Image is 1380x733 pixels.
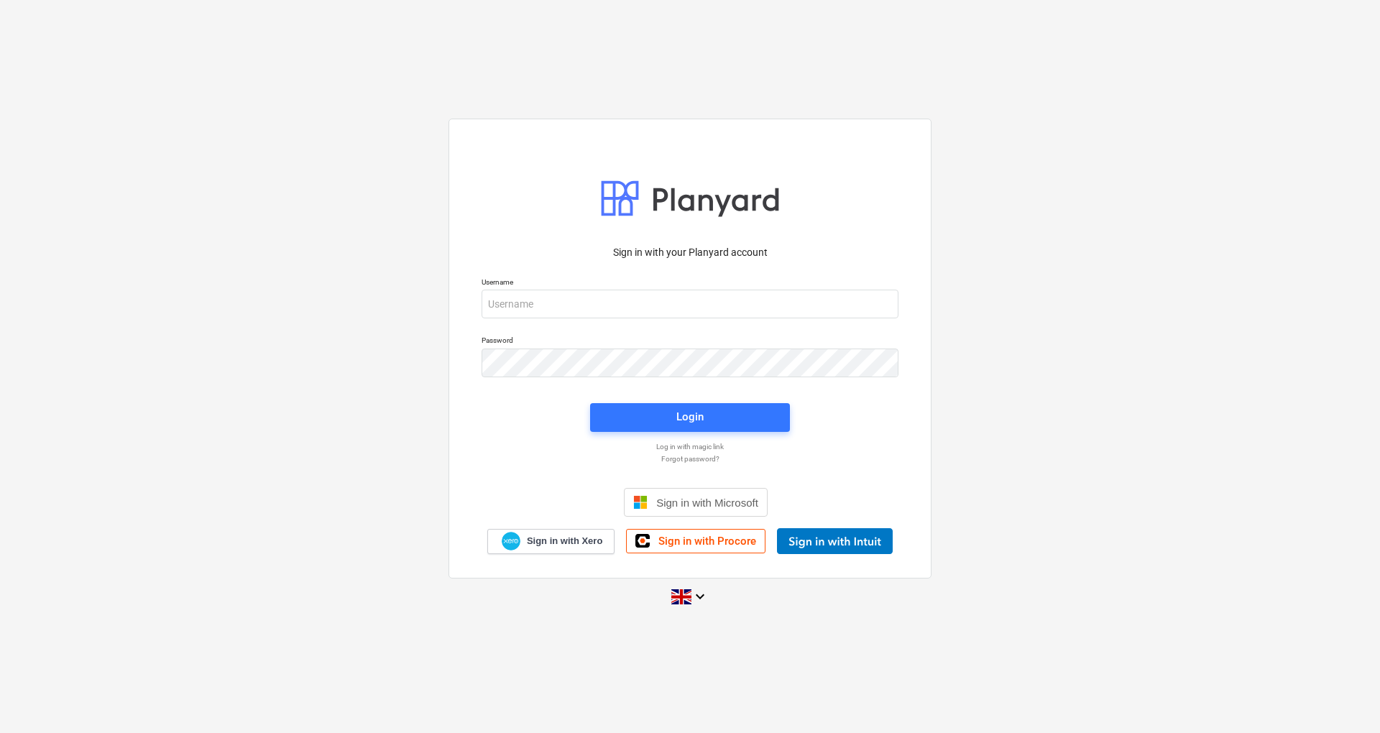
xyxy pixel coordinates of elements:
span: Sign in with Xero [527,535,602,548]
a: Forgot password? [474,454,906,464]
img: Microsoft logo [633,495,648,510]
a: Sign in with Xero [487,529,615,554]
a: Sign in with Procore [626,529,765,553]
button: Login [590,403,790,432]
img: Xero logo [502,532,520,551]
p: Sign in with your Planyard account [482,245,898,260]
input: Username [482,290,898,318]
p: Password [482,336,898,348]
div: Login [676,407,704,426]
a: Log in with magic link [474,442,906,451]
span: Sign in with Procore [658,535,756,548]
p: Username [482,277,898,290]
i: keyboard_arrow_down [691,588,709,605]
span: Sign in with Microsoft [656,497,758,509]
